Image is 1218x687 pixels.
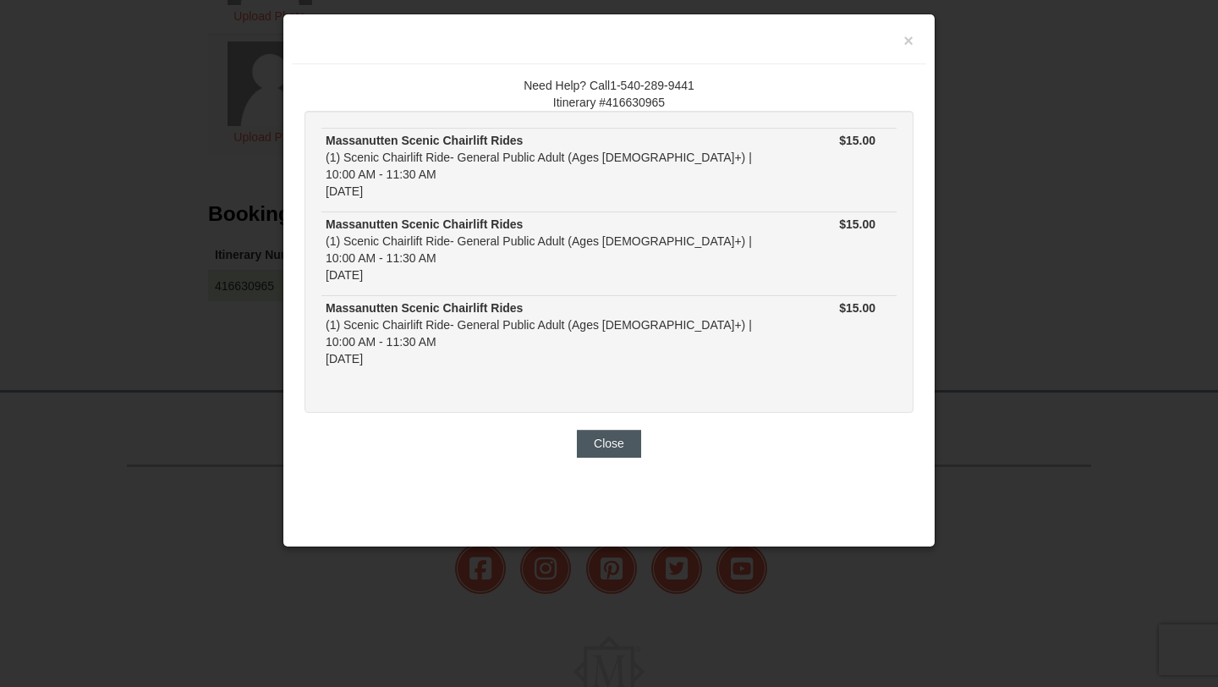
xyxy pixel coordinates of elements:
[326,300,765,367] div: (1) Scenic Chairlift Ride- General Public Adult (Ages [DEMOGRAPHIC_DATA]+) | 10:00 AM - 11:30 AM ...
[304,77,913,111] div: Need Help? Call1-540-289-9441 Itinerary #416630965
[903,32,913,49] button: ×
[577,430,641,457] button: Close
[839,301,875,315] strong: $15.00
[326,134,523,147] strong: Massanutten Scenic Chairlift Rides
[839,217,875,231] strong: $15.00
[326,216,765,283] div: (1) Scenic Chairlift Ride- General Public Adult (Ages [DEMOGRAPHIC_DATA]+) | 10:00 AM - 11:30 AM ...
[326,301,523,315] strong: Massanutten Scenic Chairlift Rides
[839,134,875,147] strong: $15.00
[326,132,765,200] div: (1) Scenic Chairlift Ride- General Public Adult (Ages [DEMOGRAPHIC_DATA]+) | 10:00 AM - 11:30 AM ...
[326,217,523,231] strong: Massanutten Scenic Chairlift Rides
